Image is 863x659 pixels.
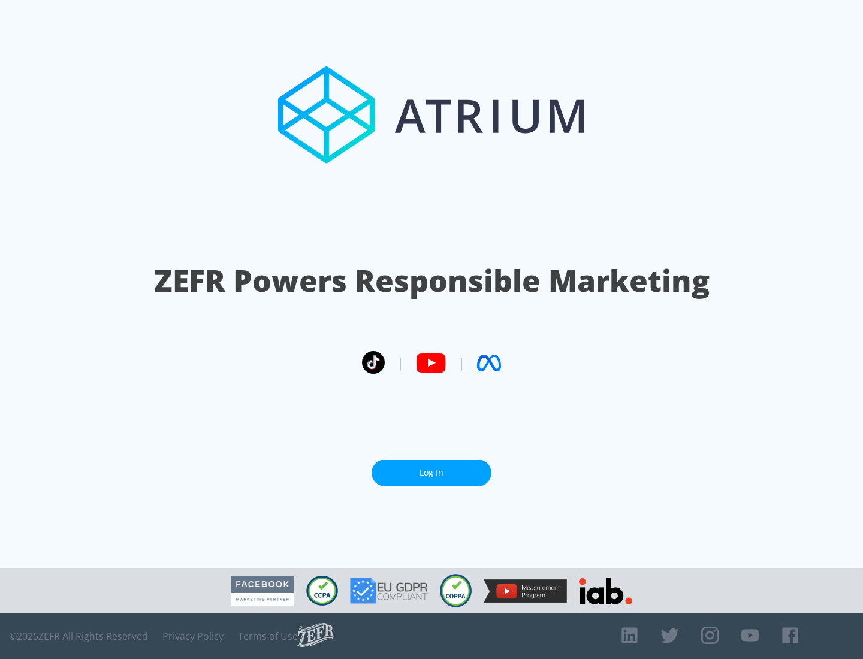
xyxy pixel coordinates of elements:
img: CCPA Compliant [306,576,338,606]
h1: ZEFR Powers Responsible Marketing [154,260,710,301]
a: Privacy Policy [162,630,224,642]
img: GDPR Compliant [350,578,428,604]
a: Terms of Use [238,630,298,642]
span: | [458,354,465,372]
span: | [397,354,404,372]
img: IAB [579,578,632,604]
img: YouTube Measurement Program [484,579,567,603]
span: © 2025 ZEFR All Rights Reserved [9,630,148,642]
img: Facebook Marketing Partner [231,576,294,606]
a: Log In [372,460,491,486]
img: COPPA Compliant [440,574,472,607]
